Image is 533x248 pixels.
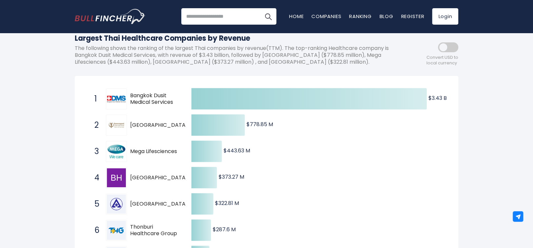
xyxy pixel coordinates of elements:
span: 6 [91,225,98,236]
img: Bullfincher logo [75,9,146,24]
text: $322.81 M [215,199,239,207]
span: [GEOGRAPHIC_DATA] [130,174,188,181]
span: 4 [91,172,98,183]
img: Bangkok Dusit Medical Services [107,96,126,102]
a: Companies [311,13,341,20]
span: 3 [91,146,98,157]
span: Convert USD to local currency [426,55,458,66]
h1: Largest Thai Healthcare Companies by Revenue [75,33,399,44]
span: [GEOGRAPHIC_DATA] [130,122,188,129]
span: [GEOGRAPHIC_DATA] [130,201,188,208]
a: Home [289,13,304,20]
a: Blog [379,13,393,20]
a: Login [432,8,458,25]
span: Thonburi Healthcare Group [130,224,180,237]
img: Bumrungrad Hospital [107,116,126,135]
p: The following shows the ranking of the largest Thai companies by revenue(TTM). The top-ranking He... [75,45,399,65]
button: Search [260,8,276,25]
a: Register [401,13,424,20]
a: Go to homepage [75,9,145,24]
img: Thonburi Healthcare Group [107,221,126,240]
span: Bangkok Dusit Medical Services [130,92,180,106]
span: 1 [91,93,98,104]
a: Ranking [349,13,371,20]
img: Mega Lifesciences [107,142,126,161]
text: $443.63 M [224,147,250,154]
text: $778.85 M [247,121,273,128]
img: Ramkhamhaeng Hospital [107,194,126,214]
span: 2 [91,120,98,131]
span: 5 [91,198,98,210]
text: $373.27 M [219,173,244,181]
span: Mega Lifesciences [130,148,180,155]
img: Bangkok Chain Hospital [107,168,126,187]
text: $3.43 B [428,94,447,102]
text: $287.6 M [213,226,236,233]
